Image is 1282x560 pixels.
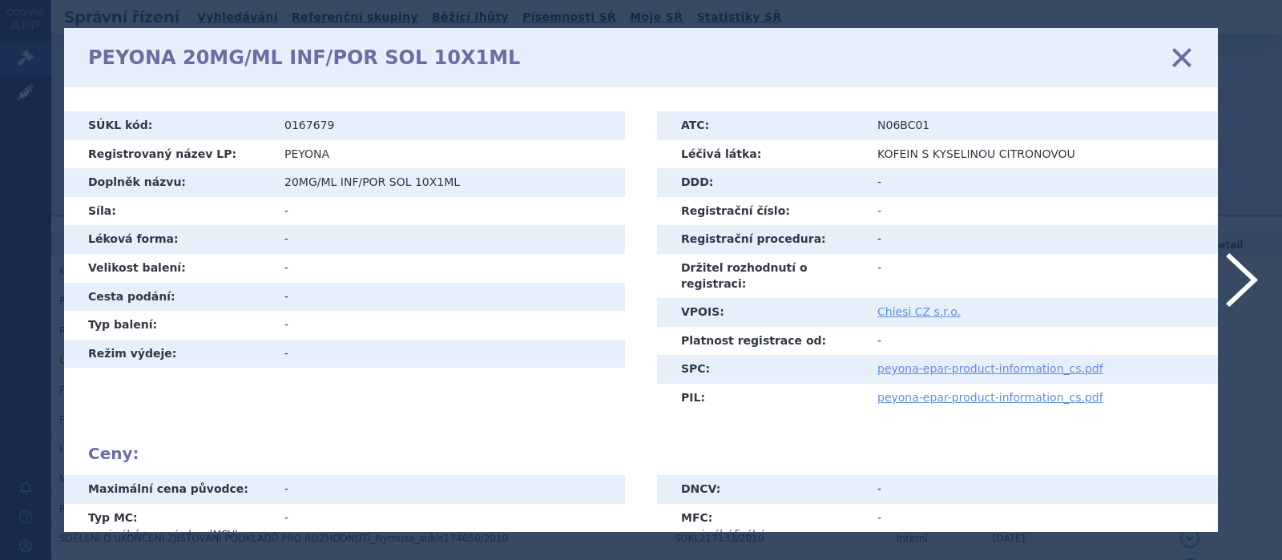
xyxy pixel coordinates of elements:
[272,283,625,312] td: -
[865,111,1218,140] td: N06BC01
[64,475,272,504] th: Maximální cena původce:
[64,197,272,226] th: Síla:
[877,362,1103,375] a: peyona-epar-product-information_cs.pdf
[64,168,272,197] th: Doplněk názvu:
[64,140,272,169] th: Registrovaný název LP:
[877,391,1103,404] a: peyona-epar-product-information_cs.pdf
[657,475,865,504] th: DNCV:
[865,140,1218,169] td: KOFEIN S KYSELINOU CITRONOVOU
[657,327,865,356] th: Platnost registrace od:
[272,311,625,340] td: -
[657,384,865,413] th: PIL:
[865,475,1218,504] td: -
[64,311,272,340] th: Typ balení:
[657,225,865,254] th: Registrační procedura:
[88,46,520,70] h1: PEYONA 20MG/ML INF/POR SOL 10X1ML
[64,340,272,369] th: Režim výdeje:
[657,504,865,547] th: MFC:
[272,225,625,254] td: -
[657,355,865,384] th: SPC:
[88,444,1194,463] h2: Ceny:
[865,327,1218,356] td: -
[284,481,613,498] div: -
[272,197,625,226] td: -
[64,283,272,312] th: Cesta podání:
[657,111,865,140] th: ATC:
[88,528,260,554] p: maximální cena výrobce (MCV) nebo oznámená cena původce (OP)
[272,111,625,140] td: 0167679
[272,254,625,283] td: -
[1170,46,1194,70] a: zavřít
[865,197,1218,226] td: -
[64,111,272,140] th: SÚKL kód:
[865,225,1218,254] td: -
[865,254,1218,298] td: -
[272,168,625,197] td: 20MG/ML INF/POR SOL 10X1ML
[657,254,865,298] th: Držitel rozhodnutí o registraci:
[272,340,625,369] td: -
[64,254,272,283] th: Velikost balení:
[865,168,1218,197] td: -
[657,168,865,197] th: DDD:
[657,140,865,169] th: Léčivá látka:
[681,528,853,541] p: maximální finální cena
[64,504,272,560] th: Typ MC:
[877,305,961,318] a: Chiesi CZ s.r.o.
[272,504,625,560] td: -
[865,504,1218,547] td: -
[64,225,272,254] th: Léková forma:
[657,298,865,327] th: VPOIS:
[657,197,865,226] th: Registrační číslo:
[272,140,625,169] td: PEYONA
